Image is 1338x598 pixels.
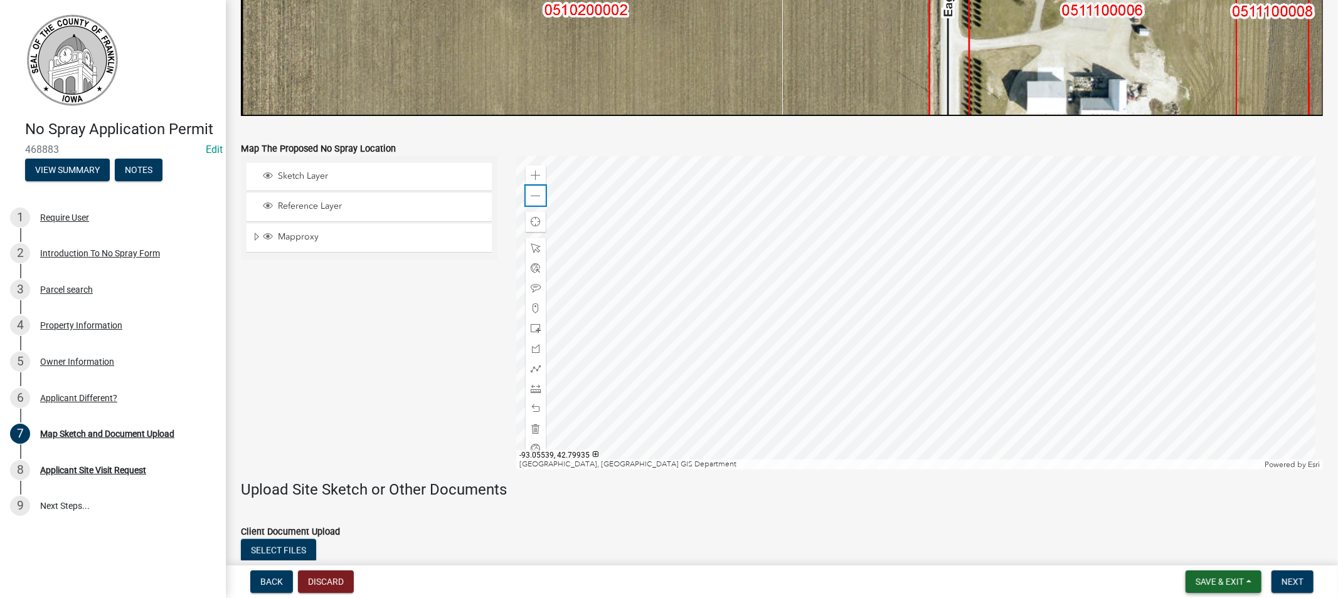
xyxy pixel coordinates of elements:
span: Save & Exit [1196,577,1244,587]
wm-modal-confirm: Notes [115,165,162,176]
div: Parcel search [40,285,93,294]
div: Require User [40,213,89,222]
button: Select files [241,539,316,562]
label: Client Document Upload [241,528,340,537]
h4: No Spray Application Permit [25,120,216,139]
h4: Upload Site Sketch or Other Documents [241,481,1323,499]
div: 1 [10,207,30,228]
label: Map The Proposed No Spray Location [241,145,396,154]
span: Reference Layer [275,201,487,212]
span: Next [1282,577,1303,587]
li: Mapproxy [247,224,492,253]
div: 5 [10,352,30,372]
button: Notes [115,159,162,181]
div: Applicant Different? [40,394,117,402]
div: Find my location [526,212,546,232]
div: Zoom in [526,165,546,186]
li: Sketch Layer [247,163,492,191]
span: 468883 [25,144,201,155]
span: Mapproxy [275,231,487,243]
button: View Summary [25,159,110,181]
button: Next [1272,570,1314,593]
div: Property Information [40,321,122,330]
a: Edit [206,144,223,155]
div: 3 [10,280,30,300]
button: Save & Exit [1186,570,1261,593]
div: Map Sketch and Document Upload [40,429,174,438]
div: 7 [10,424,30,444]
div: 4 [10,315,30,335]
span: Expand [252,231,261,244]
ul: Layer List [245,160,493,256]
wm-modal-confirm: Summary [25,165,110,176]
span: Back [260,577,283,587]
div: 6 [10,388,30,408]
div: Zoom out [526,186,546,206]
div: 8 [10,460,30,480]
div: Reference Layer [261,201,487,213]
div: Sketch Layer [261,170,487,183]
div: Powered by [1261,459,1323,469]
div: [GEOGRAPHIC_DATA], [GEOGRAPHIC_DATA] GIS Department [516,459,1261,469]
div: Mapproxy [261,231,487,244]
button: Discard [298,570,354,593]
div: Applicant Site Visit Request [40,466,146,475]
div: 9 [10,496,30,516]
button: Back [250,570,293,593]
li: Reference Layer [247,193,492,221]
div: Owner Information [40,357,114,366]
span: Sketch Layer [275,170,487,182]
a: Esri [1308,460,1320,469]
div: 2 [10,243,30,263]
img: Franklin County, Iowa [25,13,119,107]
div: Introduction To No Spray Form [40,249,160,258]
wm-modal-confirm: Edit Application Number [206,144,223,155]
